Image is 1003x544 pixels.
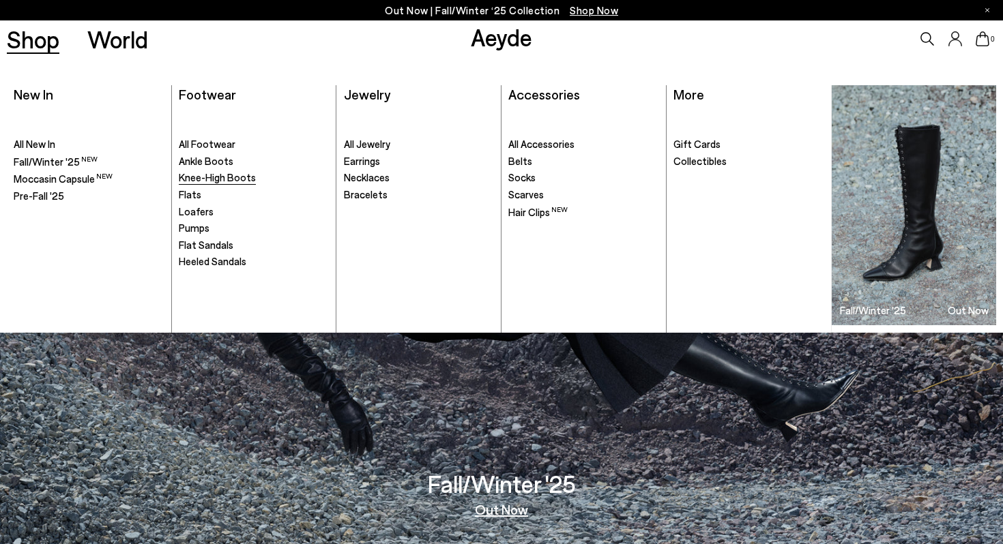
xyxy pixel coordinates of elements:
a: Loafers [179,205,329,219]
span: Pumps [179,222,209,234]
span: Gift Cards [673,138,721,150]
h3: Fall/Winter '25 [428,472,576,496]
a: Knee-High Boots [179,171,329,185]
span: 0 [989,35,996,43]
span: Flat Sandals [179,239,233,251]
h3: Out Now [948,305,989,316]
a: New In [14,86,53,102]
span: Moccasin Capsule [14,172,113,185]
a: Pumps [179,222,329,235]
span: Loafers [179,205,214,217]
a: Footwear [179,86,236,102]
span: Earrings [344,155,380,167]
span: Bracelets [344,188,388,200]
span: Pre-Fall '25 [14,190,64,202]
a: Shop [7,27,59,51]
span: Ankle Boots [179,155,233,167]
a: All Jewelry [344,138,494,151]
a: Accessories [508,86,580,102]
a: Flats [179,188,329,202]
a: Moccasin Capsule [14,172,164,186]
a: Pre-Fall '25 [14,190,164,203]
a: World [87,27,148,51]
span: All Accessories [508,138,575,150]
span: Navigate to /collections/new-in [570,4,618,16]
a: Flat Sandals [179,239,329,252]
h3: Fall/Winter '25 [840,305,906,316]
a: Earrings [344,155,494,168]
span: Socks [508,171,536,183]
span: All Jewelry [344,138,390,150]
a: Necklaces [344,171,494,185]
a: Belts [508,155,658,168]
a: 0 [976,31,989,46]
span: All New In [14,138,55,150]
a: Socks [508,171,658,185]
a: Bracelets [344,188,494,202]
span: Collectibles [673,155,727,167]
a: Gift Cards [673,138,824,151]
span: Hair Clips [508,206,568,218]
a: All New In [14,138,164,151]
a: All Accessories [508,138,658,151]
a: More [673,86,704,102]
a: Collectibles [673,155,824,168]
a: Out Now [475,502,528,516]
a: Scarves [508,188,658,202]
a: Ankle Boots [179,155,329,168]
span: Flats [179,188,201,200]
span: Necklaces [344,171,390,183]
a: Fall/Winter '25 [14,155,164,169]
span: Scarves [508,188,544,200]
span: All Footwear [179,138,235,150]
a: All Footwear [179,138,329,151]
span: Knee-High Boots [179,171,256,183]
a: Aeyde [471,22,532,51]
img: Group_1295_900x.jpg [832,85,996,326]
a: Fall/Winter '25 Out Now [832,85,996,326]
a: Hair Clips [508,205,658,220]
span: Heeled Sandals [179,255,246,267]
a: Jewelry [344,86,390,102]
p: Out Now | Fall/Winter ‘25 Collection [385,2,618,19]
span: Fall/Winter '25 [14,155,98,168]
a: Heeled Sandals [179,255,329,269]
span: Belts [508,155,532,167]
